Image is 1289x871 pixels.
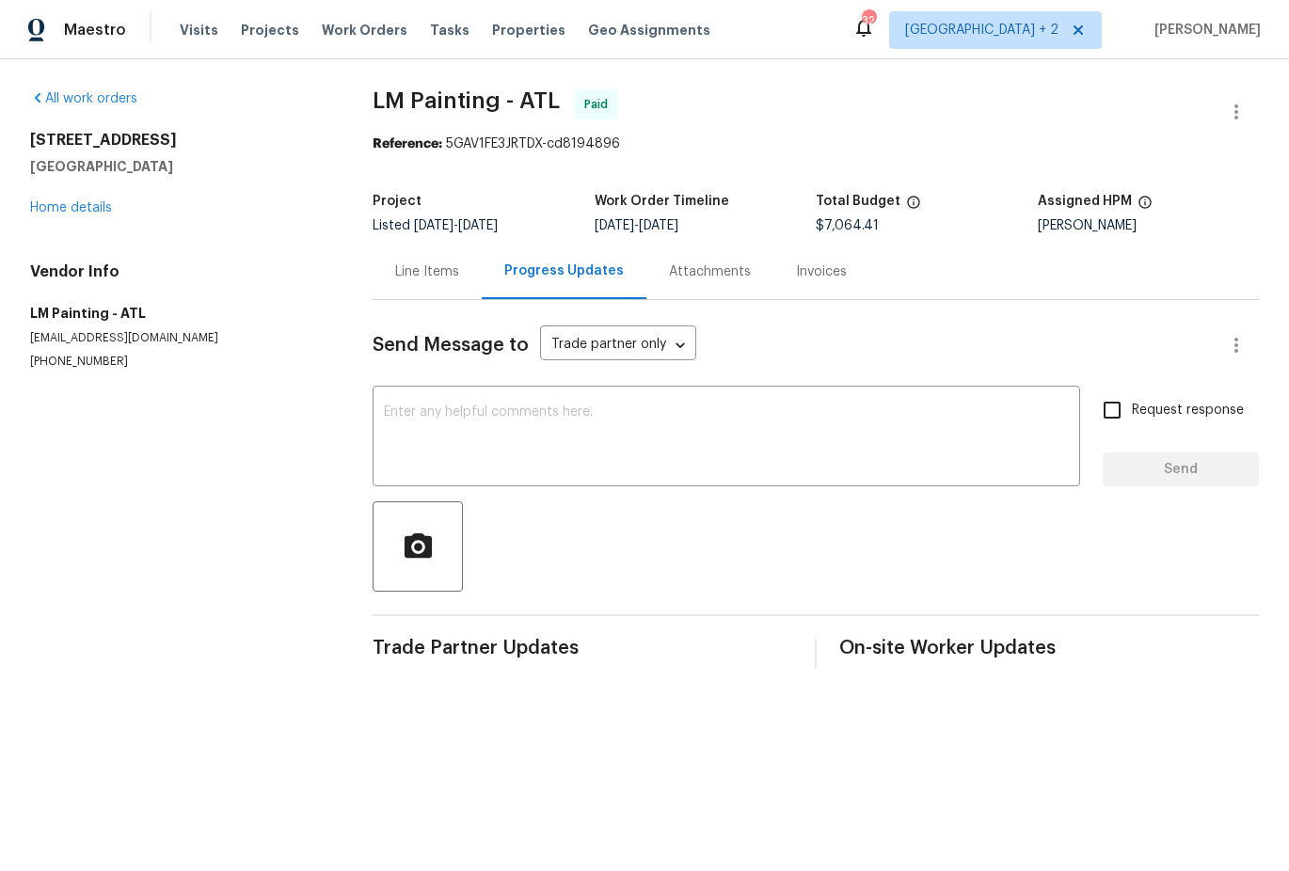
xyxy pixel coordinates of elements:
span: The hpm assigned to this work order. [1138,195,1153,219]
span: Send Message to [373,336,529,355]
span: Trade Partner Updates [373,639,792,657]
h5: [GEOGRAPHIC_DATA] [30,157,327,176]
h5: LM Painting - ATL [30,304,327,323]
div: Invoices [796,262,847,281]
span: [DATE] [414,219,454,232]
h5: Project [373,195,422,208]
span: [DATE] [639,219,678,232]
span: Paid [584,95,615,114]
span: The total cost of line items that have been proposed by Opendoor. This sum includes line items th... [906,195,921,219]
span: Projects [241,21,299,40]
div: [PERSON_NAME] [1038,219,1260,232]
a: Home details [30,201,112,214]
span: Maestro [64,21,126,40]
span: Request response [1132,401,1244,420]
div: Attachments [669,262,751,281]
b: Reference: [373,137,442,150]
div: Line Items [395,262,459,281]
span: Properties [492,21,565,40]
h5: Total Budget [816,195,900,208]
span: Tasks [430,24,469,37]
span: - [414,219,498,232]
span: Visits [180,21,218,40]
span: [DATE] [458,219,498,232]
div: Trade partner only [540,330,696,361]
span: Geo Assignments [588,21,710,40]
h5: Work Order Timeline [595,195,729,208]
span: $7,064.41 [816,219,879,232]
div: 32 [862,11,875,30]
p: [PHONE_NUMBER] [30,354,327,370]
div: 5GAV1FE3JRTDX-cd8194896 [373,135,1259,153]
h5: Assigned HPM [1038,195,1132,208]
div: Progress Updates [504,261,624,280]
span: Listed [373,219,498,232]
span: Work Orders [322,21,407,40]
a: All work orders [30,92,137,105]
span: On-site Worker Updates [839,639,1259,657]
span: [GEOGRAPHIC_DATA] + 2 [905,21,1058,40]
span: [DATE] [595,219,634,232]
h2: [STREET_ADDRESS] [30,131,327,150]
h4: Vendor Info [30,262,327,281]
span: [PERSON_NAME] [1147,21,1261,40]
span: - [595,219,678,232]
p: [EMAIL_ADDRESS][DOMAIN_NAME] [30,330,327,346]
span: LM Painting - ATL [373,89,560,112]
